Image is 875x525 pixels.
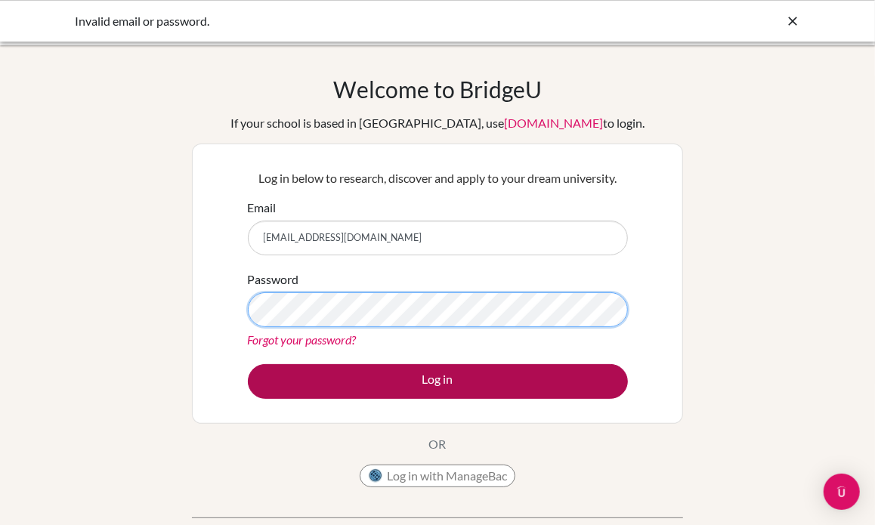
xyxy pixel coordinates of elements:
[248,199,277,217] label: Email
[248,270,299,289] label: Password
[429,435,447,453] p: OR
[248,332,357,347] a: Forgot your password?
[248,169,628,187] p: Log in below to research, discover and apply to your dream university.
[360,465,515,487] button: Log in with ManageBac
[504,116,603,130] a: [DOMAIN_NAME]
[75,12,574,30] div: Invalid email or password.
[333,76,542,103] h1: Welcome to BridgeU
[248,364,628,399] button: Log in
[824,474,860,510] div: Open Intercom Messenger
[230,114,645,132] div: If your school is based in [GEOGRAPHIC_DATA], use to login.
